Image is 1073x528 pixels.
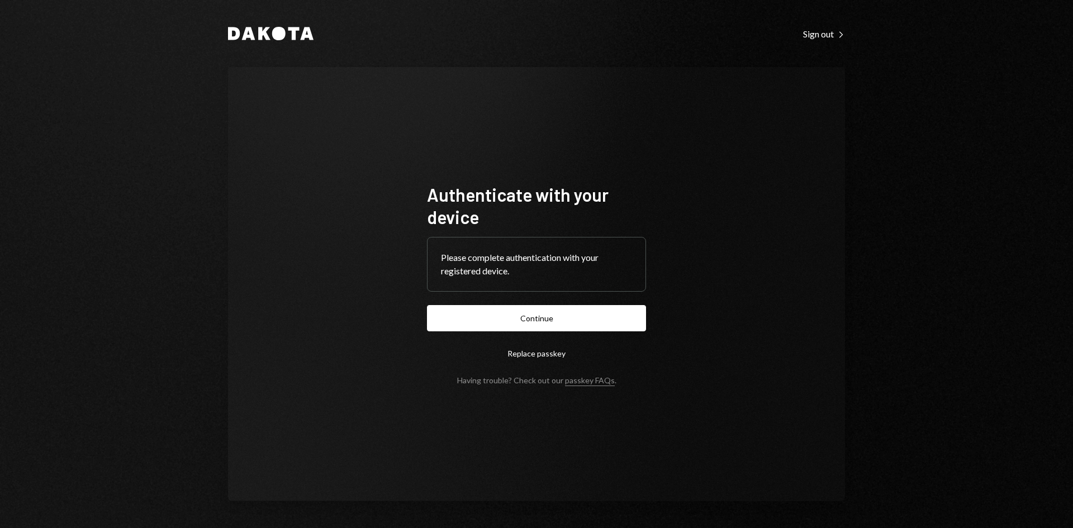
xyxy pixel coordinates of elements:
[803,27,845,40] a: Sign out
[427,305,646,331] button: Continue
[427,340,646,367] button: Replace passkey
[441,251,632,278] div: Please complete authentication with your registered device.
[803,28,845,40] div: Sign out
[565,375,615,386] a: passkey FAQs
[427,183,646,228] h1: Authenticate with your device
[457,375,616,385] div: Having trouble? Check out our .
